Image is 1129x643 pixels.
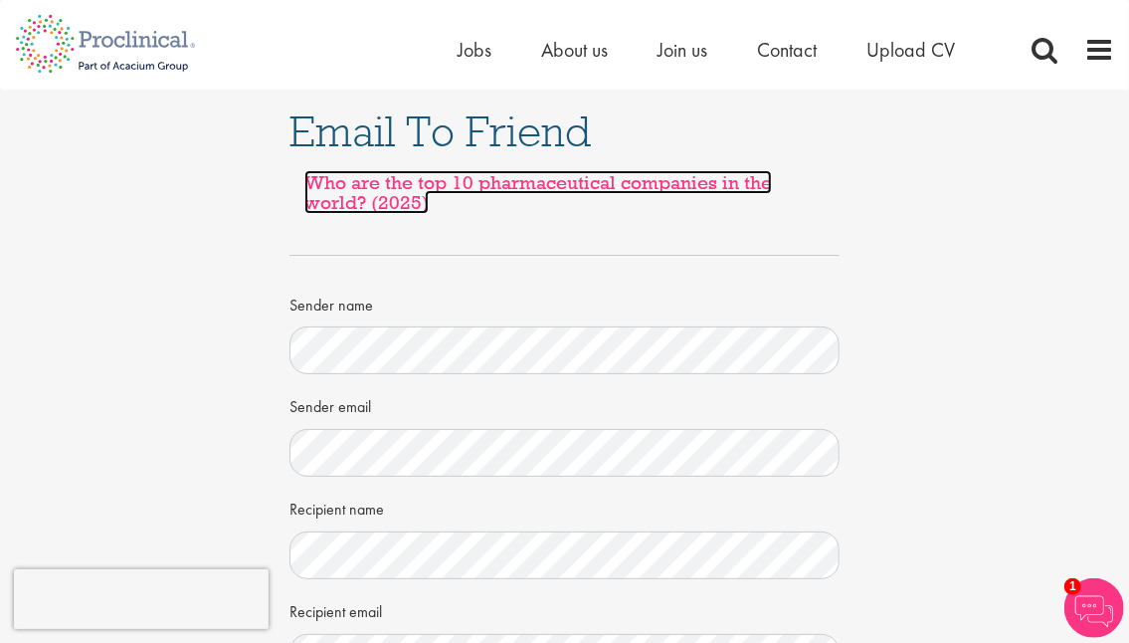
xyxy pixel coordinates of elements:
iframe: reCAPTCHA [14,569,269,629]
a: Join us [658,37,707,63]
label: Sender email [289,389,371,419]
span: Email To Friend [289,105,591,158]
a: Jobs [458,37,491,63]
label: Recipient name [289,492,384,522]
a: Who are the top 10 pharmaceutical companies in the world? (2025) [304,170,772,214]
label: Recipient email [289,594,382,624]
a: Upload CV [866,37,955,63]
img: Chatbot [1064,578,1124,638]
a: Contact [757,37,817,63]
a: About us [541,37,608,63]
span: 1 [1064,578,1081,595]
label: Sender name [289,288,373,318]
